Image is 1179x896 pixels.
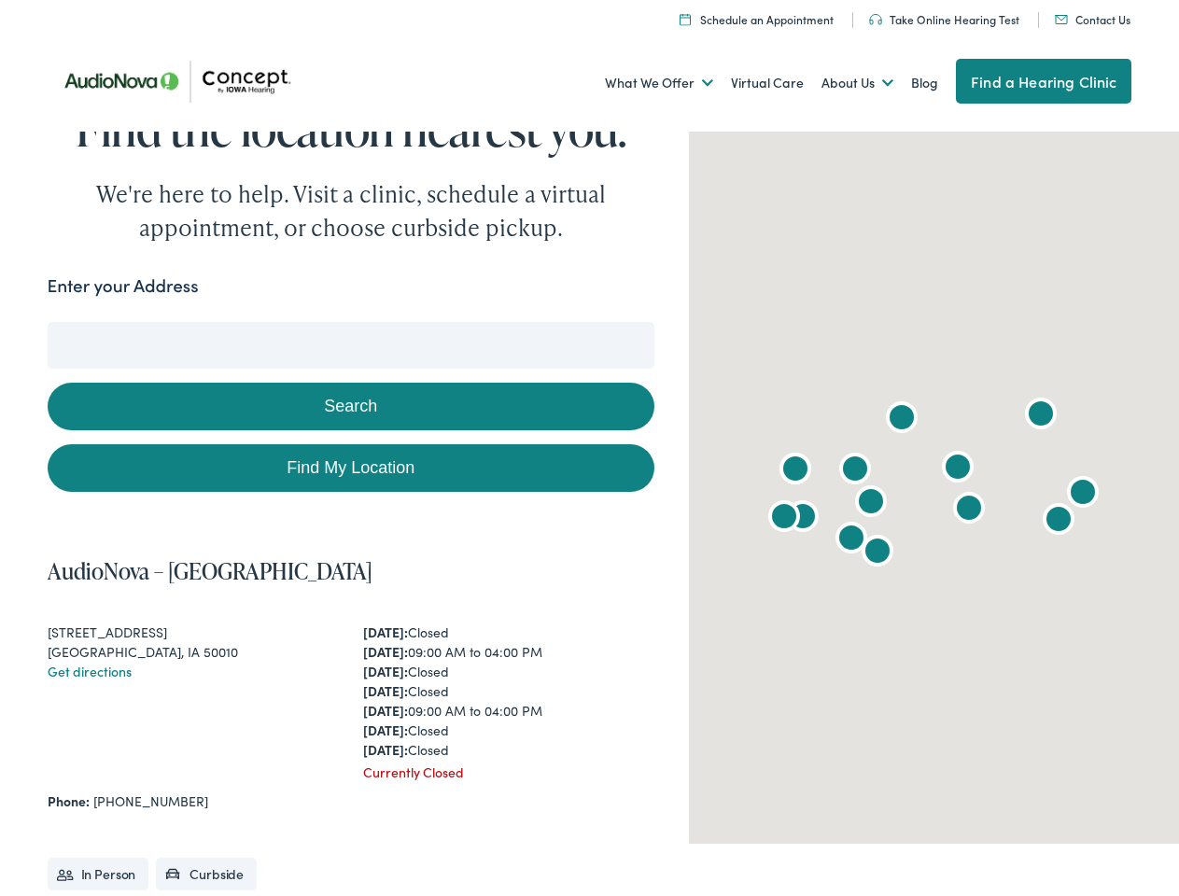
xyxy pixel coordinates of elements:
img: A calendar icon to schedule an appointment at Concept by Iowa Hearing. [680,13,691,25]
strong: [DATE]: [363,662,408,680]
a: Find My Location [48,444,655,492]
a: Find a Hearing Clinic [956,59,1131,104]
a: Get directions [48,662,132,680]
strong: Phone: [48,791,90,810]
div: AudioNova [1036,499,1081,544]
strong: [DATE]: [363,740,408,759]
div: Concept by Iowa Hearing by AudioNova [829,518,874,563]
div: Closed 09:00 AM to 04:00 PM Closed Closed 09:00 AM to 04:00 PM Closed Closed [363,623,654,760]
div: AudioNova [947,488,991,533]
div: [STREET_ADDRESS] [48,623,339,642]
strong: [DATE]: [363,701,408,720]
a: Virtual Care [731,49,804,118]
img: utility icon [1055,15,1068,24]
div: Concept by Iowa Hearing by AudioNova [773,449,818,494]
div: AudioNova [1060,472,1105,517]
a: Take Online Hearing Test [869,11,1019,27]
div: We're here to help. Visit a clinic, schedule a virtual appointment, or choose curbside pickup. [52,177,650,245]
div: Concept by Iowa Hearing by AudioNova [855,531,900,576]
button: Search [48,383,655,430]
a: AudioNova – [GEOGRAPHIC_DATA] [48,555,372,586]
div: AudioNova [879,398,924,442]
div: AudioNova [762,497,807,541]
div: [GEOGRAPHIC_DATA], IA 50010 [48,642,339,662]
li: In Person [48,858,149,890]
div: Currently Closed [363,763,654,782]
a: What We Offer [605,49,713,118]
li: Curbside [156,858,257,890]
div: Concept by Iowa Hearing by AudioNova [849,482,893,526]
div: AudioNova [935,447,980,492]
a: About Us [821,49,893,118]
a: Schedule an Appointment [680,11,834,27]
a: [PHONE_NUMBER] [93,791,208,810]
a: Contact Us [1055,11,1130,27]
strong: [DATE]: [363,681,408,700]
img: utility icon [869,14,882,25]
strong: [DATE]: [363,721,408,739]
strong: [DATE]: [363,623,408,641]
div: Concept by Iowa Hearing by AudioNova [1018,394,1063,439]
h1: Find the location nearest you. [48,103,655,154]
a: Blog [911,49,938,118]
strong: [DATE]: [363,642,408,661]
input: Enter your address or zip code [48,322,655,369]
label: Enter your Address [48,273,199,300]
div: AudioNova [833,449,877,494]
